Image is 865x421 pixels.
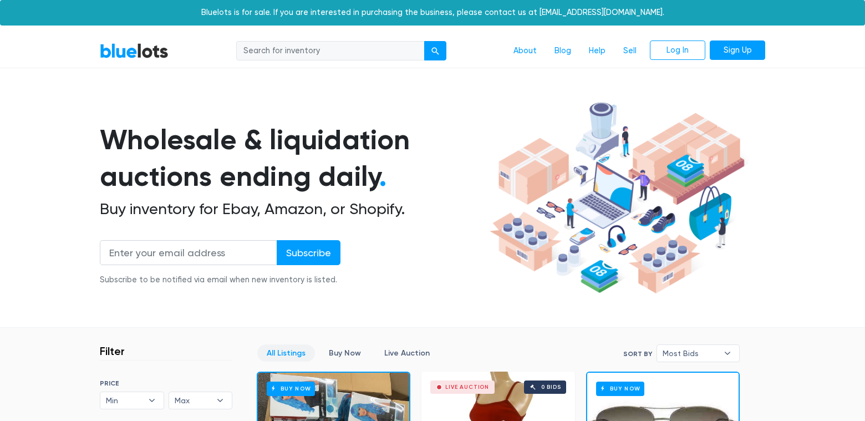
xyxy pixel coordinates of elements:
[650,40,705,60] a: Log In
[208,392,232,409] b: ▾
[375,344,439,362] a: Live Auction
[319,344,370,362] a: Buy Now
[106,392,143,409] span: Min
[100,344,125,358] h3: Filter
[257,344,315,362] a: All Listings
[100,43,169,59] a: BlueLots
[379,160,386,193] span: .
[277,240,340,265] input: Subscribe
[267,382,315,395] h6: Buy Now
[663,345,718,362] span: Most Bids
[546,40,580,62] a: Blog
[236,41,425,61] input: Search for inventory
[445,384,489,390] div: Live Auction
[100,121,486,195] h1: Wholesale & liquidation auctions ending daily
[623,349,652,359] label: Sort By
[100,240,277,265] input: Enter your email address
[100,200,486,219] h2: Buy inventory for Ebay, Amazon, or Shopify.
[614,40,645,62] a: Sell
[596,382,644,395] h6: Buy Now
[175,392,211,409] span: Max
[580,40,614,62] a: Help
[140,392,164,409] b: ▾
[100,379,232,387] h6: PRICE
[505,40,546,62] a: About
[486,97,749,299] img: hero-ee84e7d0318cb26816c560f6b4441b76977f77a177738b4e94f68c95b2b83dbb.png
[541,384,561,390] div: 0 bids
[710,40,765,60] a: Sign Up
[716,345,739,362] b: ▾
[100,274,340,286] div: Subscribe to be notified via email when new inventory is listed.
